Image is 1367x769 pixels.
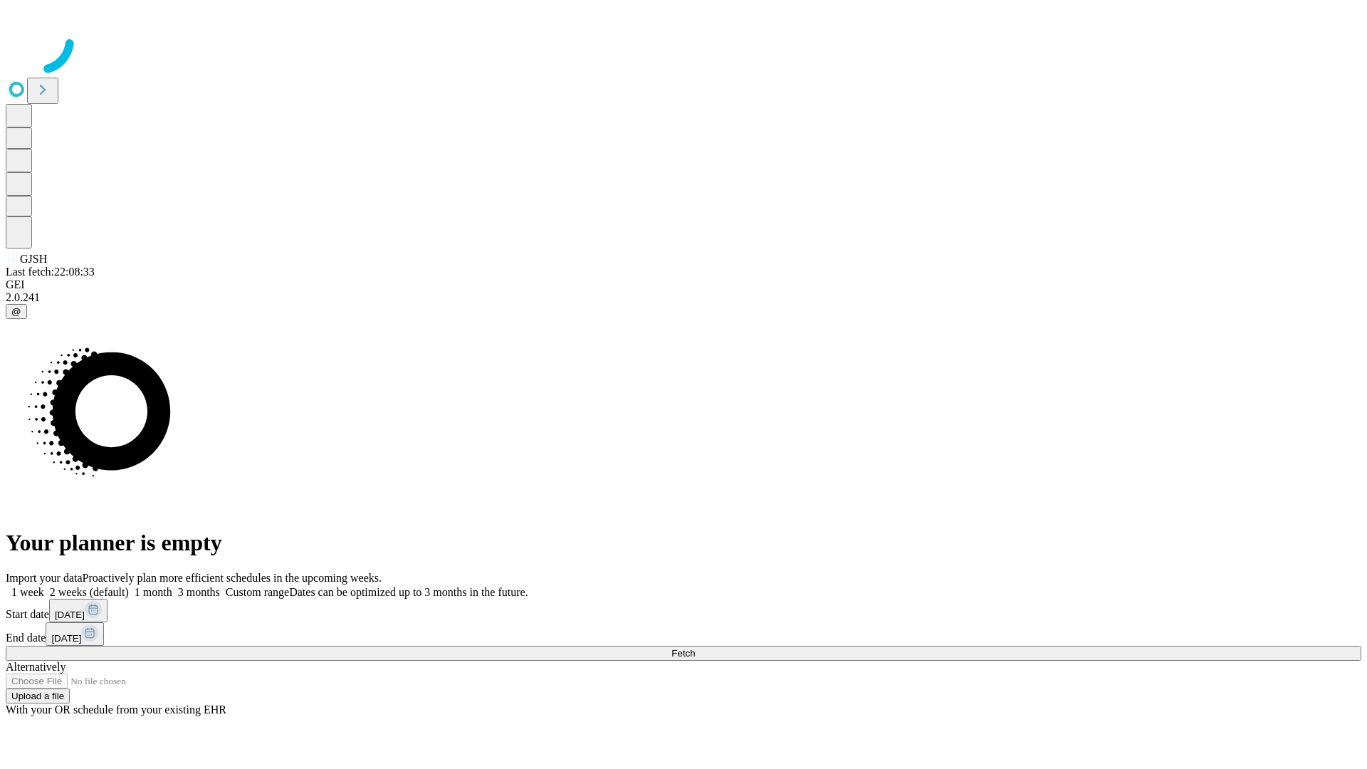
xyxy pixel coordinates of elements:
[6,622,1361,646] div: End date
[6,646,1361,661] button: Fetch
[6,661,66,673] span: Alternatively
[226,586,289,598] span: Custom range
[289,586,528,598] span: Dates can be optimized up to 3 months in the future.
[6,599,1361,622] div: Start date
[6,266,95,278] span: Last fetch: 22:08:33
[6,689,70,703] button: Upload a file
[20,253,47,265] span: GJSH
[11,586,44,598] span: 1 week
[6,530,1361,556] h1: Your planner is empty
[178,586,220,598] span: 3 months
[6,703,226,716] span: With your OR schedule from your existing EHR
[6,278,1361,291] div: GEI
[55,610,85,620] span: [DATE]
[671,648,695,659] span: Fetch
[49,599,108,622] button: [DATE]
[6,304,27,319] button: @
[11,306,21,317] span: @
[6,291,1361,304] div: 2.0.241
[83,572,382,584] span: Proactively plan more efficient schedules in the upcoming weeks.
[50,586,129,598] span: 2 weeks (default)
[6,572,83,584] span: Import your data
[135,586,172,598] span: 1 month
[46,622,104,646] button: [DATE]
[51,633,81,644] span: [DATE]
